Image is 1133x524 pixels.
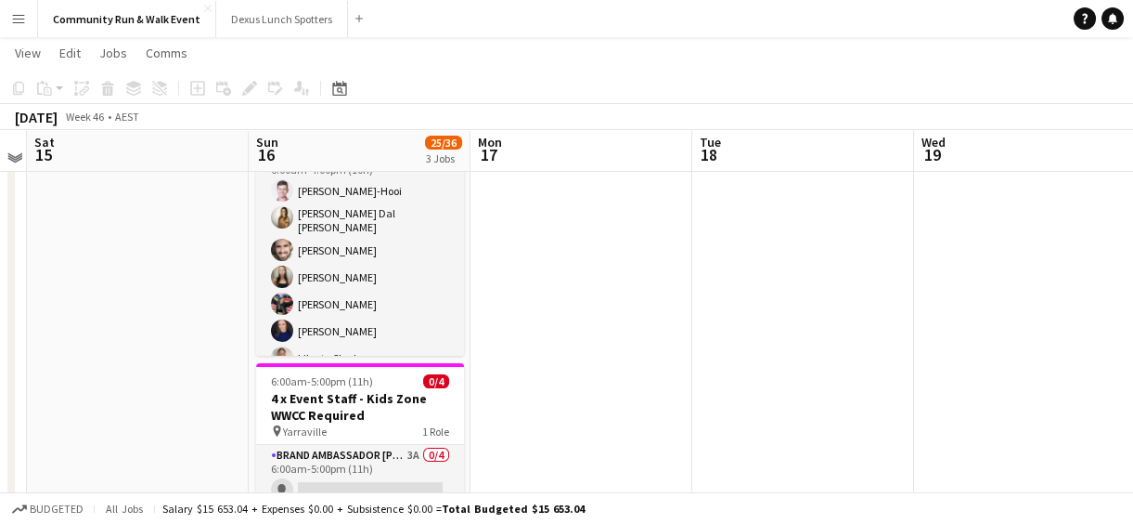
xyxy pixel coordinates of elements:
[15,45,41,61] span: View
[32,144,55,165] span: 15
[138,41,195,65] a: Comms
[7,41,48,65] a: View
[423,374,449,388] span: 0/4
[61,110,108,124] span: Week 46
[30,503,84,516] span: Budgeted
[38,1,216,37] button: Community Run & Walk Event
[34,134,55,151] span: Sat
[162,502,585,516] div: Salary $15 653.04 + Expenses $0.00 + Subsistence $0.00 =
[92,41,135,65] a: Jobs
[700,134,721,151] span: Tue
[99,45,127,61] span: Jobs
[475,144,502,165] span: 17
[426,151,461,165] div: 3 Jobs
[442,502,585,516] span: Total Budgeted $15 653.04
[52,41,88,65] a: Edit
[256,81,464,356] app-job-card: 6:00am-4:00pm (10h)25/3028 x Event Staff Various Roles Yarraville1 RoleBrand Ambassador [PERSON_N...
[9,499,86,519] button: Budgeted
[256,134,278,151] span: Sun
[146,45,187,61] span: Comms
[422,425,449,439] span: 1 Role
[253,144,278,165] span: 16
[425,136,462,150] span: 25/36
[478,134,502,151] span: Mon
[256,390,464,424] h3: 4 x Event Staff - Kids Zone WWCC Required
[102,502,147,516] span: All jobs
[271,374,373,388] span: 6:00am-5:00pm (11h)
[15,108,58,126] div: [DATE]
[115,110,139,124] div: AEST
[919,144,946,165] span: 19
[59,45,81,61] span: Edit
[283,425,327,439] span: Yarraville
[921,134,946,151] span: Wed
[216,1,348,37] button: Dexus Lunch Spotters
[697,144,721,165] span: 18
